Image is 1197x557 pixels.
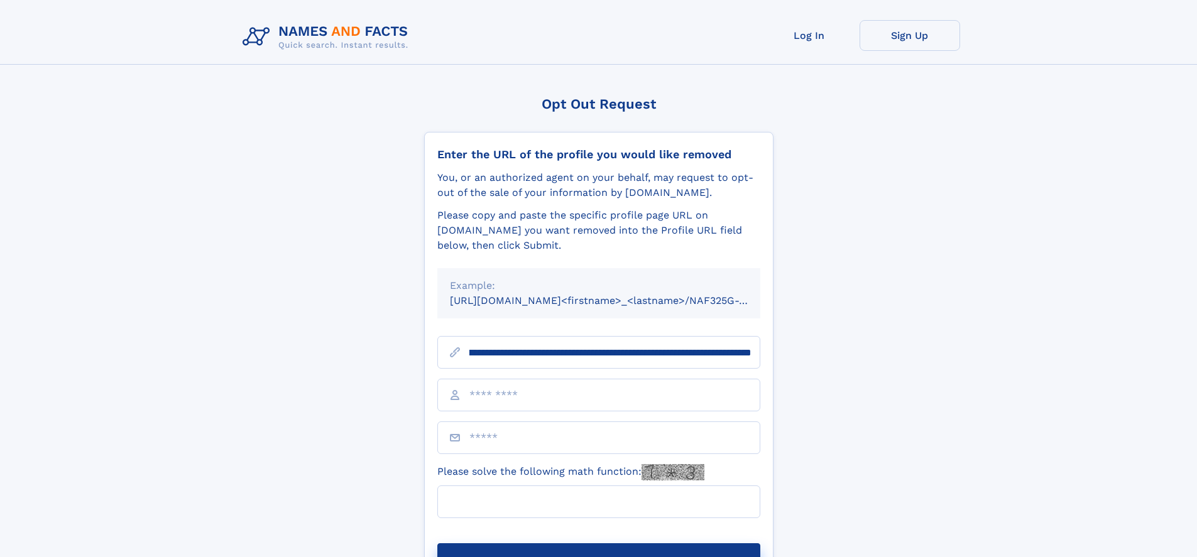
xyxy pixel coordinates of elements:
[238,20,418,54] img: Logo Names and Facts
[437,170,760,200] div: You, or an authorized agent on your behalf, may request to opt-out of the sale of your informatio...
[424,96,773,112] div: Opt Out Request
[450,295,784,306] small: [URL][DOMAIN_NAME]<firstname>_<lastname>/NAF325G-xxxxxxxx
[450,278,748,293] div: Example:
[437,148,760,161] div: Enter the URL of the profile you would like removed
[860,20,960,51] a: Sign Up
[437,464,704,480] label: Please solve the following math function:
[437,208,760,253] div: Please copy and paste the specific profile page URL on [DOMAIN_NAME] you want removed into the Pr...
[759,20,860,51] a: Log In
